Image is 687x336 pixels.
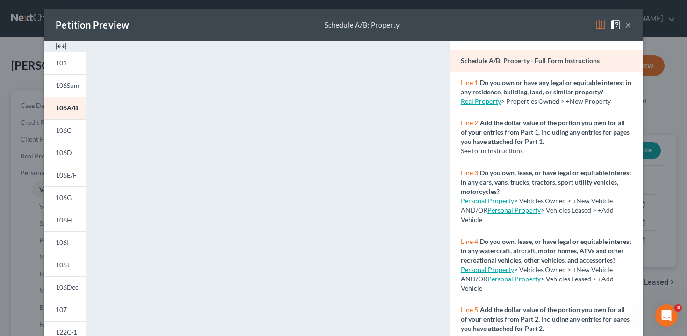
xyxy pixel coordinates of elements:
span: 106E/F [56,171,77,179]
a: 106Sum [44,74,86,97]
span: 106A/B [56,104,78,112]
iframe: Intercom live chat [655,304,678,327]
strong: Do you own, lease, or have legal or equitable interest in any watercraft, aircraft, motor homes, ... [461,237,631,264]
span: 106H [56,216,72,224]
strong: Do you own or have any legal or equitable interest in any residence, building, land, or similar p... [461,79,631,96]
a: 106H [44,209,86,231]
span: Line 3: [461,169,480,177]
a: Personal Property [461,265,514,273]
div: Schedule A/B: Property [324,20,400,30]
span: 106Sum [56,81,79,89]
a: 106C [44,119,86,142]
a: 101 [44,52,86,74]
div: Petition Preview [56,18,129,31]
strong: Do you own, lease, or have legal or equitable interest in any cars, vans, trucks, tractors, sport... [461,169,631,195]
span: > Vehicles Owned > +New Vehicle AND/OR [461,265,613,283]
span: 122C-1 [56,328,77,336]
span: 106I [56,238,69,246]
a: 106Dec [44,276,86,299]
span: 106G [56,193,72,201]
span: 106Dec [56,283,79,291]
span: Line 1: [461,79,480,86]
a: 106E/F [44,164,86,186]
a: 106I [44,231,86,254]
img: expand-e0f6d898513216a626fdd78e52531dac95497ffd26381d4c15ee2fc46db09dca.svg [56,41,67,52]
strong: Add the dollar value of the portion you own for all of your entries from Part 2, including any en... [461,306,630,332]
strong: Add the dollar value of the portion you own for all of your entries from Part 1, including any en... [461,119,630,145]
a: 106J [44,254,86,276]
span: Line 4: [461,237,480,245]
a: Personal Property [487,275,541,283]
span: > Vehicles Leased > +Add Vehicle [461,275,614,292]
span: See form instructions [461,147,523,155]
span: 101 [56,59,67,67]
span: 107 [56,306,67,314]
span: 106C [56,126,72,134]
a: Personal Property [487,206,541,214]
a: 107 [44,299,86,321]
strong: Schedule A/B: Property - Full Form Instructions [461,57,600,64]
img: help-close-5ba153eb36485ed6c1ea00a893f15db1cb9b99d6cae46e1a8edb6c62d00a1a76.svg [610,19,621,30]
span: Line 2: [461,119,480,127]
a: 106A/B [44,97,86,119]
img: map-eea8200ae884c6f1103ae1953ef3d486a96c86aabb227e865a55264e3737af1f.svg [595,19,606,30]
span: > Vehicles Owned > +New Vehicle AND/OR [461,197,613,214]
a: Personal Property [461,197,514,205]
span: > Properties Owned > +New Property [501,97,611,105]
span: > Vehicles Leased > +Add Vehicle [461,206,614,223]
a: Real Property [461,97,501,105]
span: Line 5: [461,306,480,314]
span: 3 [674,304,682,312]
span: 106D [56,149,72,157]
a: 106D [44,142,86,164]
span: 106J [56,261,70,269]
a: 106G [44,186,86,209]
button: × [625,19,631,30]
